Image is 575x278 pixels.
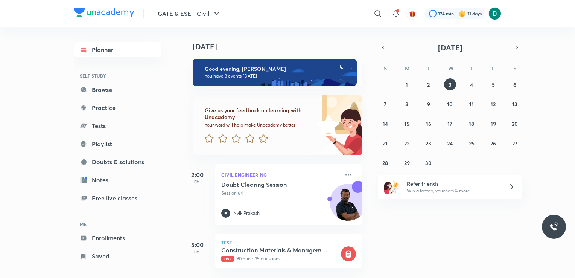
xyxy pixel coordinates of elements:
abbr: Monday [405,65,409,72]
p: PM [182,249,212,254]
h6: SELF STUDY [74,69,161,82]
button: September 15, 2025 [401,118,413,130]
abbr: September 4, 2025 [470,81,473,88]
button: September 24, 2025 [444,137,456,149]
abbr: September 23, 2025 [426,140,431,147]
button: September 2, 2025 [423,78,435,90]
img: avatar [409,10,416,17]
h5: Doubt Clearing Session [221,181,315,188]
button: September 16, 2025 [423,118,435,130]
p: Test [221,240,356,245]
p: Nvlk Prakash [233,210,260,217]
abbr: September 13, 2025 [512,101,517,108]
abbr: September 16, 2025 [426,120,431,127]
abbr: September 25, 2025 [469,140,475,147]
button: September 20, 2025 [509,118,521,130]
button: September 23, 2025 [423,137,435,149]
h6: Refer friends [407,180,499,188]
img: ttu [549,222,558,231]
button: GATE & ESE - Civil [153,6,226,21]
abbr: September 29, 2025 [404,159,410,166]
button: September 8, 2025 [401,98,413,110]
span: [DATE] [438,43,462,53]
abbr: September 24, 2025 [447,140,453,147]
button: September 17, 2025 [444,118,456,130]
button: September 1, 2025 [401,78,413,90]
h6: ME [74,218,161,231]
p: Session 64 [221,190,339,197]
button: September 29, 2025 [401,157,413,169]
h4: [DATE] [193,42,370,51]
abbr: Friday [492,65,495,72]
a: Playlist [74,136,161,151]
h6: Good evening, [PERSON_NAME] [205,66,350,72]
abbr: September 17, 2025 [447,120,452,127]
button: September 19, 2025 [487,118,499,130]
abbr: September 27, 2025 [512,140,517,147]
abbr: September 15, 2025 [404,120,409,127]
p: Civil Engineering [221,170,339,179]
img: Diksha Mishra [488,7,501,20]
abbr: September 26, 2025 [490,140,496,147]
a: Company Logo [74,8,134,19]
p: 90 min • 35 questions [221,255,339,262]
a: Doubts & solutions [74,154,161,170]
a: Free live classes [74,191,161,206]
button: September 9, 2025 [423,98,435,110]
a: Notes [74,173,161,188]
button: September 4, 2025 [465,78,478,90]
img: Avatar [330,188,366,224]
a: Planner [74,42,161,57]
abbr: September 6, 2025 [513,81,516,88]
button: September 30, 2025 [423,157,435,169]
abbr: September 8, 2025 [405,101,408,108]
button: avatar [406,8,418,20]
a: Tests [74,118,161,133]
abbr: September 1, 2025 [406,81,408,88]
button: September 21, 2025 [379,137,391,149]
abbr: September 5, 2025 [492,81,495,88]
button: September 12, 2025 [487,98,499,110]
abbr: Wednesday [448,65,453,72]
button: September 14, 2025 [379,118,391,130]
abbr: September 30, 2025 [425,159,432,166]
button: September 27, 2025 [509,137,521,149]
h5: 5:00 [182,240,212,249]
abbr: Sunday [384,65,387,72]
button: September 6, 2025 [509,78,521,90]
abbr: September 3, 2025 [449,81,452,88]
abbr: September 7, 2025 [384,101,386,108]
button: September 13, 2025 [509,98,521,110]
abbr: September 10, 2025 [447,101,453,108]
img: referral [384,179,399,194]
a: Browse [74,82,161,97]
img: evening [193,59,357,86]
button: September 11, 2025 [465,98,478,110]
a: Enrollments [74,231,161,246]
button: September 10, 2025 [444,98,456,110]
img: feedback_image [292,95,362,155]
button: September 7, 2025 [379,98,391,110]
abbr: Tuesday [427,65,430,72]
abbr: September 2, 2025 [427,81,430,88]
p: PM [182,179,212,184]
img: streak [458,10,466,17]
h6: Give us your feedback on learning with Unacademy [205,107,315,121]
p: You have 3 events [DATE] [205,73,350,79]
abbr: September 18, 2025 [469,120,474,127]
abbr: September 19, 2025 [491,120,496,127]
abbr: Saturday [513,65,516,72]
abbr: September 20, 2025 [512,120,518,127]
abbr: Thursday [470,65,473,72]
p: Win a laptop, vouchers & more [407,188,499,194]
button: September 5, 2025 [487,78,499,90]
abbr: September 22, 2025 [404,140,409,147]
button: September 22, 2025 [401,137,413,149]
a: Practice [74,100,161,115]
abbr: September 12, 2025 [491,101,496,108]
abbr: September 9, 2025 [427,101,430,108]
span: Live [221,256,234,262]
button: [DATE] [388,42,512,53]
abbr: September 21, 2025 [383,140,388,147]
button: September 28, 2025 [379,157,391,169]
